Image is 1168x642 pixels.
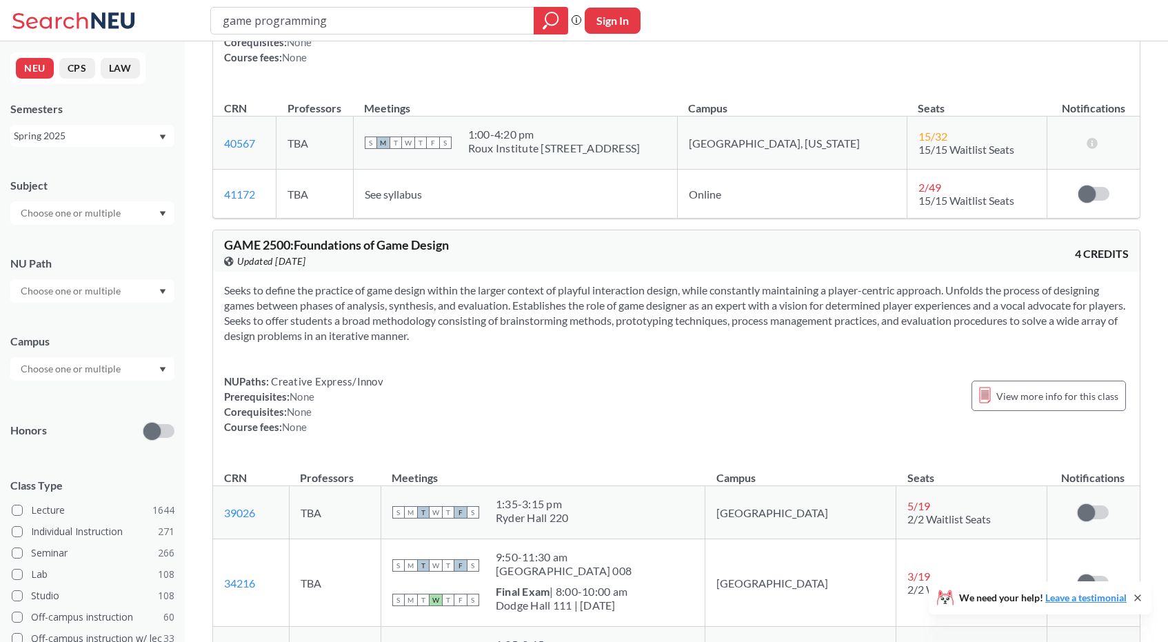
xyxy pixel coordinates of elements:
span: F [454,506,467,519]
p: Honors [10,423,47,439]
td: [GEOGRAPHIC_DATA], [US_STATE] [677,117,907,170]
span: None [287,405,312,418]
div: [GEOGRAPHIC_DATA] 008 [496,564,632,578]
span: We need your help! [959,593,1127,603]
td: TBA [276,117,353,170]
span: F [454,594,467,606]
th: Campus [677,87,907,117]
span: 4 CREDITS [1075,246,1129,261]
span: GAME 2500 : Foundations of Game Design [224,237,449,252]
label: Lab [12,565,174,583]
span: 271 [158,524,174,539]
span: W [430,559,442,572]
input: Choose one or multiple [14,361,130,377]
td: TBA [276,170,353,219]
span: S [392,594,405,606]
td: [GEOGRAPHIC_DATA] [705,539,896,627]
svg: magnifying glass [543,11,559,30]
span: T [442,594,454,606]
input: Class, professor, course number, "phrase" [221,9,524,32]
span: None [282,421,307,433]
span: Creative Express/Innov [269,375,383,388]
div: Roux Institute [STREET_ADDRESS] [468,141,641,155]
svg: Dropdown arrow [159,289,166,294]
div: Dropdown arrow [10,357,174,381]
span: W [402,137,414,149]
span: T [417,506,430,519]
b: Final Exam [496,585,550,598]
span: None [287,36,312,48]
a: 34216 [224,576,255,590]
div: Spring 2025 [14,128,158,143]
label: Seminar [12,544,174,562]
button: CPS [59,58,95,79]
div: Spring 2025Dropdown arrow [10,125,174,147]
span: S [392,506,405,519]
span: 108 [158,588,174,603]
span: 5 / 19 [907,499,930,512]
div: CRN [224,101,247,116]
div: NUPaths: Prerequisites: Corequisites: Course fees: [224,374,383,434]
button: LAW [101,58,140,79]
span: W [430,594,442,606]
span: 2/2 Waitlist Seats [907,583,991,596]
span: W [430,506,442,519]
span: M [405,506,417,519]
th: Seats [896,457,1047,486]
span: 15/15 Waitlist Seats [918,194,1014,207]
span: See syllabus [365,188,422,201]
span: M [405,559,417,572]
div: Dropdown arrow [10,279,174,303]
span: 2/2 Waitlist Seats [907,512,991,525]
th: Meetings [381,457,705,486]
td: TBA [289,486,381,539]
span: T [442,559,454,572]
span: S [439,137,452,149]
div: Campus [10,334,174,349]
span: 2 / 49 [918,181,941,194]
span: F [454,559,467,572]
span: S [467,594,479,606]
a: 40567 [224,137,255,150]
span: T [417,594,430,606]
span: T [414,137,427,149]
span: 266 [158,545,174,561]
span: S [392,559,405,572]
th: Professors [276,87,353,117]
div: NU Path [10,256,174,271]
div: Dodge Hall 111 | [DATE] [496,599,627,612]
div: | 8:00-10:00 am [496,585,627,599]
div: Semesters [10,101,174,117]
span: Class Type [10,478,174,493]
span: 108 [158,567,174,582]
div: Ryder Hall 220 [496,511,569,525]
a: Leave a testimonial [1045,592,1127,603]
label: Studio [12,587,174,605]
span: 15 / 32 [918,130,947,143]
button: NEU [16,58,54,79]
label: Lecture [12,501,174,519]
div: 1:35 - 3:15 pm [496,497,569,511]
span: M [377,137,390,149]
span: S [467,559,479,572]
td: Online [677,170,907,219]
th: Seats [907,87,1047,117]
label: Off-campus instruction [12,608,174,626]
span: S [365,137,377,149]
td: [GEOGRAPHIC_DATA] [705,486,896,539]
span: None [290,390,314,403]
label: Individual Instruction [12,523,174,541]
span: T [442,506,454,519]
div: 1:00 - 4:20 pm [468,128,641,141]
section: Seeks to define the practice of game design within the larger context of playful interaction desi... [224,283,1129,343]
div: CRN [224,470,247,485]
th: Notifications [1047,87,1140,117]
span: 1644 [152,503,174,518]
div: magnifying glass [534,7,568,34]
div: Subject [10,178,174,193]
th: Notifications [1047,457,1139,486]
th: Professors [289,457,381,486]
a: 39026 [224,506,255,519]
div: 9:50 - 11:30 am [496,550,632,564]
input: Choose one or multiple [14,283,130,299]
